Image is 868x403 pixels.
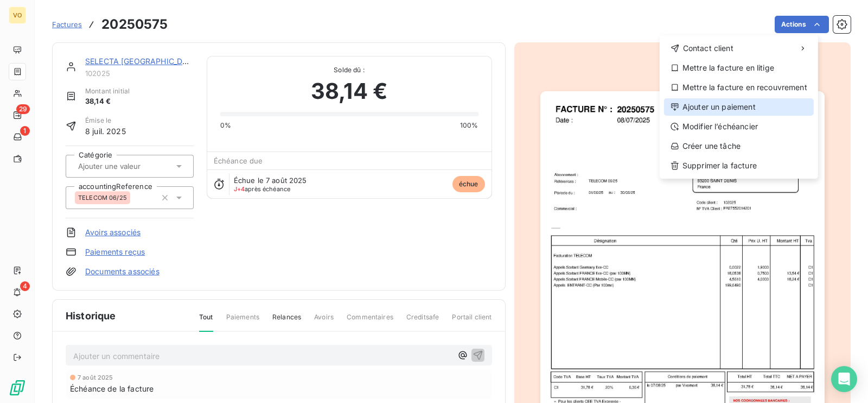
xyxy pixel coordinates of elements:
[664,137,814,155] div: Créer une tâche
[664,118,814,135] div: Modifier l’échéancier
[664,157,814,174] div: Supprimer la facture
[664,98,814,116] div: Ajouter un paiement
[683,43,733,54] span: Contact client
[660,35,818,179] div: Actions
[664,59,814,77] div: Mettre la facture en litige
[664,79,814,96] div: Mettre la facture en recouvrement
